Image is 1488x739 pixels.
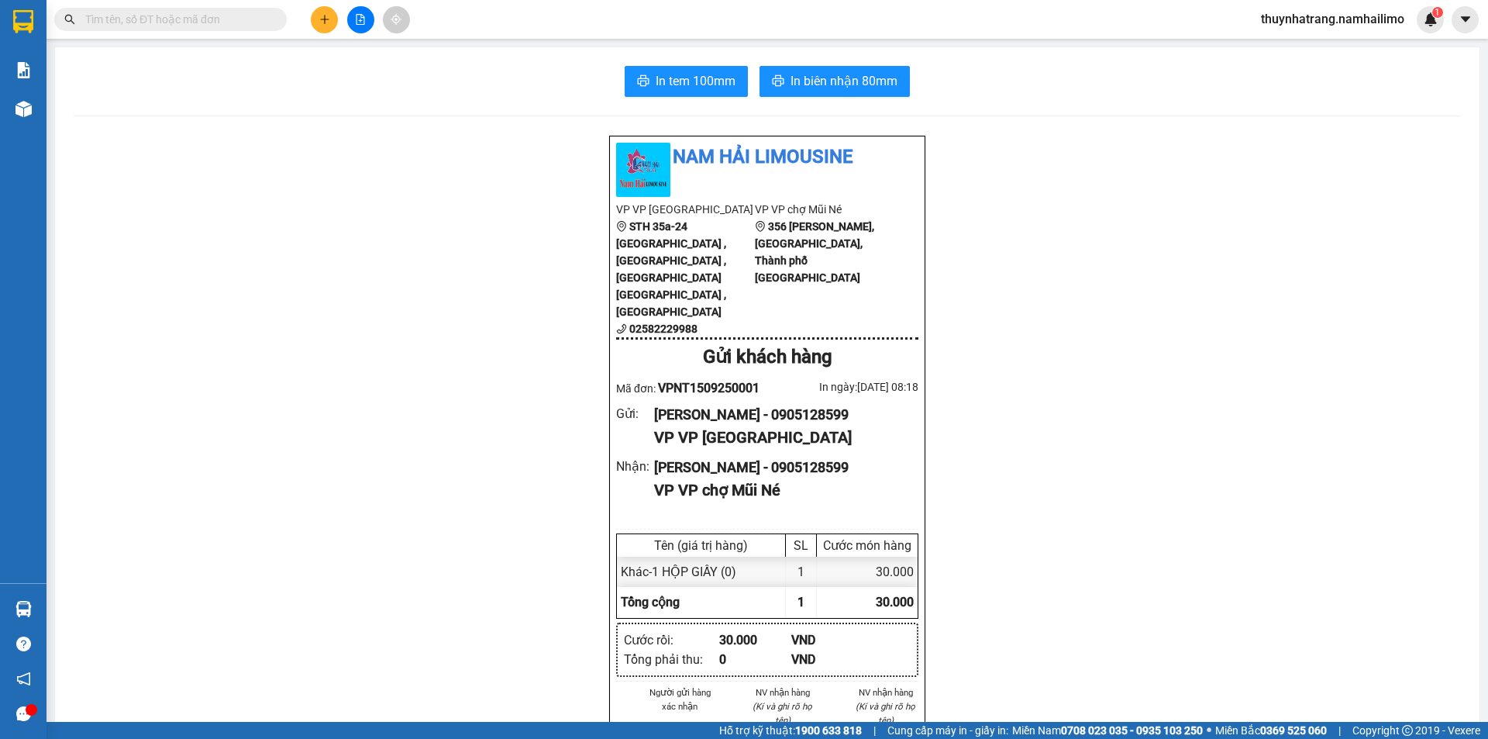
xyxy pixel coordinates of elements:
[1424,12,1438,26] img: icon-new-feature
[753,701,812,726] i: (Kí và ghi rõ họ tên)
[1435,7,1440,18] span: 1
[856,701,915,726] i: (Kí và ghi rõ họ tên)
[64,14,75,25] span: search
[16,672,31,686] span: notification
[621,565,736,579] span: Khác - 1 HỘP GIẤY (0)
[786,557,817,587] div: 1
[873,722,876,739] span: |
[621,595,680,610] span: Tổng cộng
[1452,6,1479,33] button: caret-down
[624,650,719,669] div: Tổng phải thu :
[383,6,410,33] button: aim
[719,650,791,669] div: 0
[16,637,31,651] span: question-circle
[15,101,32,117] img: warehouse-icon
[656,71,735,91] span: In tem 100mm
[355,14,366,25] span: file-add
[817,557,918,587] div: 30.000
[616,457,654,476] div: Nhận :
[391,14,401,25] span: aim
[616,201,755,218] li: VP VP [GEOGRAPHIC_DATA]
[876,595,914,610] span: 30.000
[658,381,759,395] span: VPNT1509250001
[797,595,804,610] span: 1
[1215,722,1327,739] span: Miền Bắc
[621,538,781,553] div: Tên (giá trị hàng)
[750,685,816,699] li: NV nhận hàng
[637,74,649,89] span: printer
[1260,724,1327,737] strong: 0369 525 060
[629,323,697,335] b: 02582229988
[311,6,338,33] button: plus
[1459,12,1472,26] span: caret-down
[790,538,812,553] div: SL
[85,11,268,28] input: Tìm tên, số ĐT hoặc mã đơn
[616,143,670,197] img: logo.jpg
[755,221,766,232] span: environment
[15,62,32,78] img: solution-icon
[1012,722,1203,739] span: Miền Nam
[624,630,719,650] div: Cước rồi :
[790,71,897,91] span: In biên nhận 80mm
[1402,725,1413,736] span: copyright
[616,323,627,334] span: phone
[1207,727,1211,734] span: ⚪️
[347,6,374,33] button: file-add
[616,221,627,232] span: environment
[1249,9,1417,29] span: thuynhatrang.namhailimo
[15,601,32,617] img: warehouse-icon
[319,14,330,25] span: plus
[654,478,906,502] div: VP VP chợ Mũi Né
[654,457,906,478] div: [PERSON_NAME] - 0905128599
[719,630,791,650] div: 30.000
[616,343,918,372] div: Gửi khách hàng
[791,630,863,650] div: VND
[616,404,654,423] div: Gửi :
[719,722,862,739] span: Hỗ trợ kỹ thuật:
[616,220,726,318] b: STH 35a-24 [GEOGRAPHIC_DATA] , [GEOGRAPHIC_DATA] , [GEOGRAPHIC_DATA] [GEOGRAPHIC_DATA] , [GEOGRAP...
[1061,724,1203,737] strong: 0708 023 035 - 0935 103 250
[654,426,906,450] div: VP VP [GEOGRAPHIC_DATA]
[13,10,33,33] img: logo-vxr
[16,706,31,721] span: message
[821,538,914,553] div: Cước món hàng
[759,66,910,97] button: printerIn biên nhận 80mm
[887,722,1008,739] span: Cung cấp máy in - giấy in:
[1338,722,1341,739] span: |
[616,378,767,398] div: Mã đơn:
[795,724,862,737] strong: 1900 633 818
[755,201,894,218] li: VP VP chợ Mũi Né
[791,650,863,669] div: VND
[647,685,713,713] li: Người gửi hàng xác nhận
[772,74,784,89] span: printer
[625,66,748,97] button: printerIn tem 100mm
[1432,7,1443,18] sup: 1
[755,220,874,284] b: 356 [PERSON_NAME], [GEOGRAPHIC_DATA], Thành phố [GEOGRAPHIC_DATA]
[852,685,918,699] li: NV nhận hàng
[654,404,906,426] div: [PERSON_NAME] - 0905128599
[767,378,918,395] div: In ngày: [DATE] 08:18
[616,143,918,172] li: Nam Hải Limousine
